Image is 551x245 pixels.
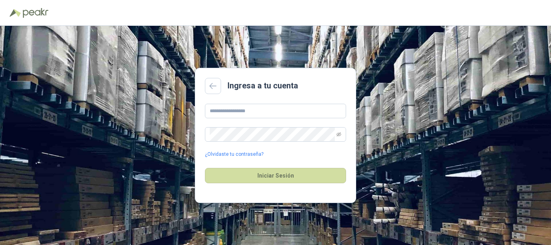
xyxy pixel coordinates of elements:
a: ¿Olvidaste tu contraseña? [205,151,263,158]
span: eye-invisible [336,132,341,137]
button: Iniciar Sesión [205,168,346,183]
h2: Ingresa a tu cuenta [227,80,298,92]
img: Logo [10,9,21,17]
img: Peakr [23,8,48,18]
